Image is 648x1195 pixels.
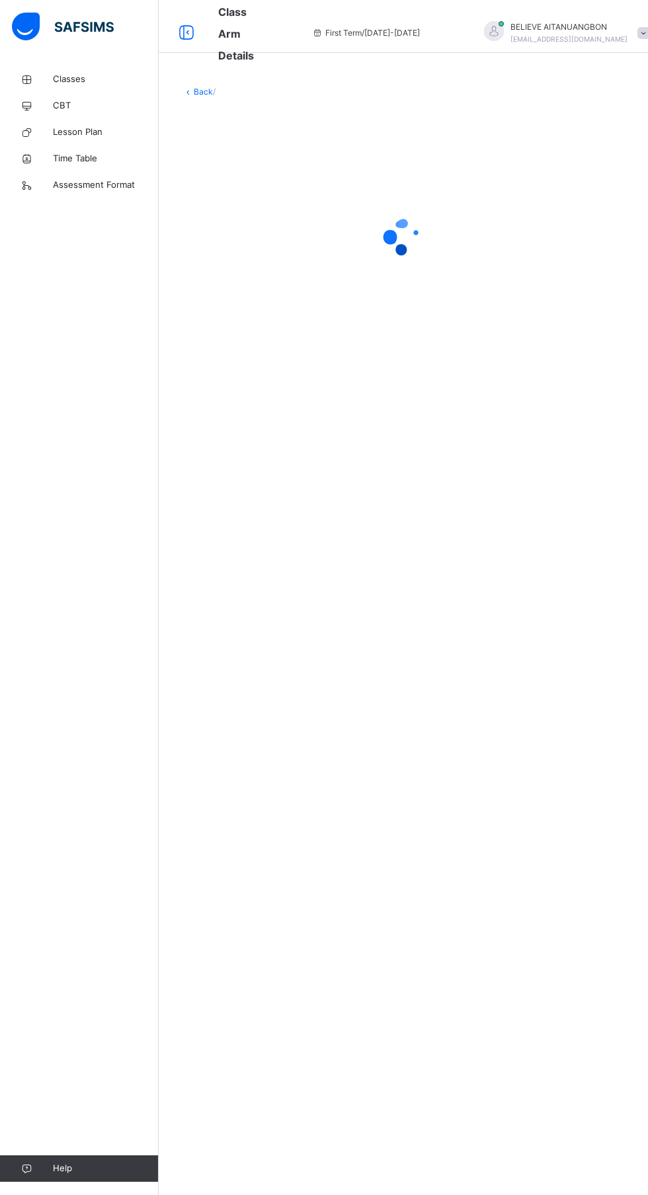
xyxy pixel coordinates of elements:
a: Back [194,87,213,97]
span: Help [53,1162,158,1175]
span: CBT [53,99,159,112]
span: Classes [53,73,159,86]
span: BELIEVE AITANUANGBON [510,21,628,33]
span: [EMAIL_ADDRESS][DOMAIN_NAME] [510,35,628,43]
span: Lesson Plan [53,126,159,139]
span: Class Arm Details [218,5,254,62]
img: safsims [12,13,114,40]
span: Assessment Format [53,179,159,192]
span: Time Table [53,152,159,165]
span: / [213,87,216,97]
span: session/term information [312,27,420,39]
